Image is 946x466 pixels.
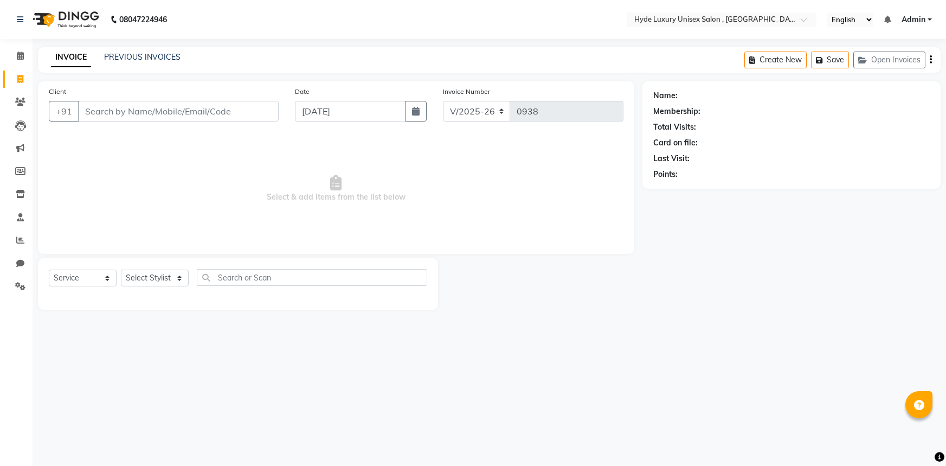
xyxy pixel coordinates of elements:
span: Select & add items from the list below [49,135,623,243]
label: Invoice Number [443,87,490,97]
span: Admin [902,14,925,25]
a: PREVIOUS INVOICES [104,52,181,62]
button: Create New [744,52,807,68]
label: Date [295,87,310,97]
iframe: chat widget [900,423,935,455]
b: 08047224946 [119,4,167,35]
img: logo [28,4,102,35]
label: Client [49,87,66,97]
div: Total Visits: [653,122,696,133]
button: +91 [49,101,79,122]
div: Name: [653,90,678,101]
input: Search or Scan [197,269,427,286]
a: INVOICE [51,48,91,67]
input: Search by Name/Mobile/Email/Code [78,101,279,122]
div: Last Visit: [653,153,690,164]
button: Open Invoices [853,52,925,68]
div: Membership: [653,106,700,117]
div: Card on file: [653,137,698,149]
button: Save [811,52,849,68]
div: Points: [653,169,678,180]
